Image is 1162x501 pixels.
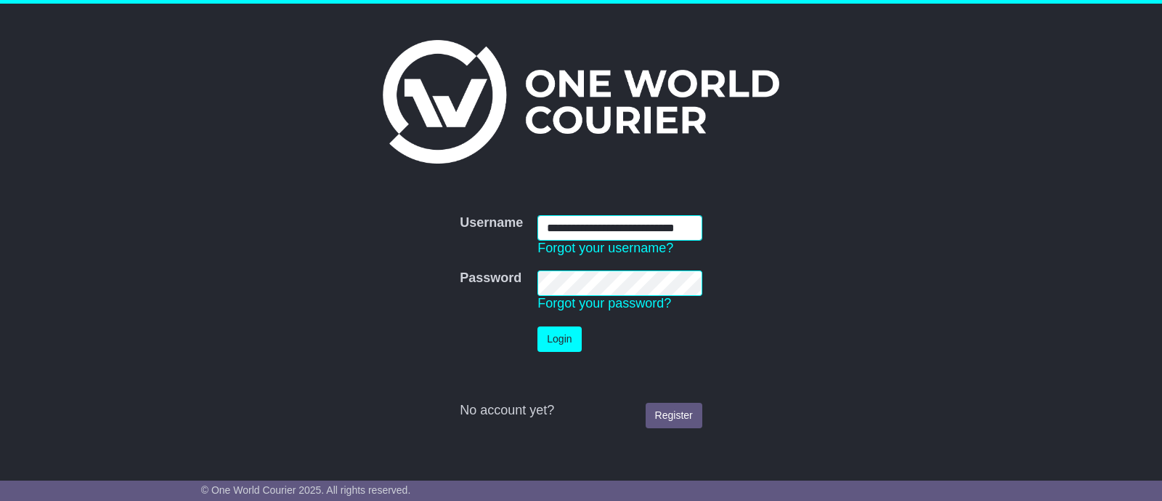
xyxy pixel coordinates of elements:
a: Register [646,403,702,428]
button: Login [537,326,581,352]
label: Password [460,270,521,286]
a: Forgot your username? [537,241,673,255]
span: © One World Courier 2025. All rights reserved. [201,484,411,496]
label: Username [460,215,523,231]
a: Forgot your password? [537,296,671,310]
div: No account yet? [460,403,702,419]
img: One World [383,40,779,164]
